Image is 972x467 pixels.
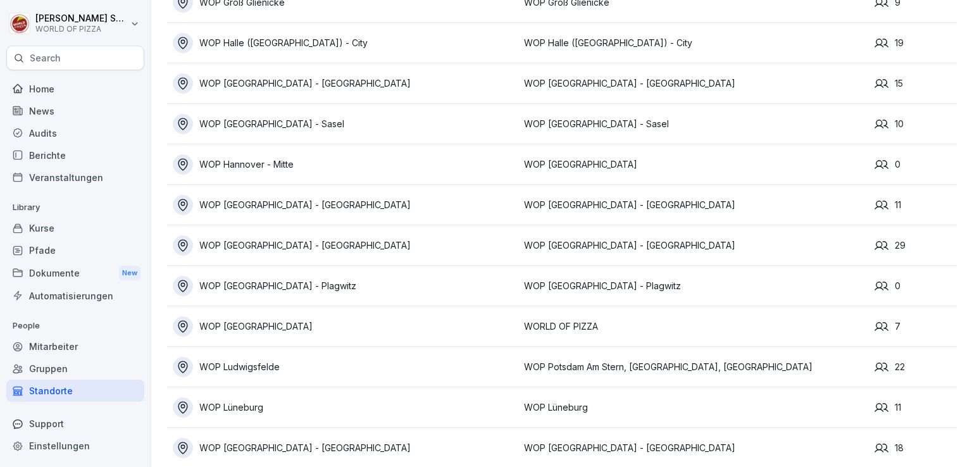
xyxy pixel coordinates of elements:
a: Einstellungen [6,435,144,457]
td: WOP [GEOGRAPHIC_DATA] - Plagwitz [518,266,869,306]
a: Automatisierungen [6,285,144,307]
a: WOP [GEOGRAPHIC_DATA] - [GEOGRAPHIC_DATA] [173,235,518,256]
a: WOP Hannover - Mitte [173,154,518,175]
p: People [6,316,144,336]
a: Audits [6,122,144,144]
a: WOP [GEOGRAPHIC_DATA] - [GEOGRAPHIC_DATA] [173,195,518,215]
div: 22 [875,360,957,374]
a: WOP Halle ([GEOGRAPHIC_DATA]) - City [173,33,518,53]
a: News [6,100,144,122]
td: WOP [GEOGRAPHIC_DATA] - [GEOGRAPHIC_DATA] [518,225,869,266]
a: Standorte [6,380,144,402]
td: WOP Potsdam Am Stern, [GEOGRAPHIC_DATA], [GEOGRAPHIC_DATA] [518,347,869,387]
p: Library [6,197,144,218]
a: WOP Lüneburg [173,397,518,418]
a: Veranstaltungen [6,166,144,189]
a: Mitarbeiter [6,335,144,358]
a: Home [6,78,144,100]
a: Gruppen [6,358,144,380]
div: 10 [875,117,957,131]
div: 11 [875,401,957,414]
div: 18 [875,441,957,455]
td: WOP [GEOGRAPHIC_DATA] - [GEOGRAPHIC_DATA] [518,185,869,225]
td: WORLD OF PIZZA [518,306,869,347]
a: WOP [GEOGRAPHIC_DATA] - [GEOGRAPHIC_DATA] [173,73,518,94]
a: WOP [GEOGRAPHIC_DATA] [173,316,518,337]
div: 15 [875,77,957,90]
a: Kurse [6,217,144,239]
div: 7 [875,320,957,333]
div: Dokumente [6,261,144,285]
p: WORLD OF PIZZA [35,25,128,34]
a: WOP [GEOGRAPHIC_DATA] - Sasel [173,114,518,134]
td: WOP [GEOGRAPHIC_DATA] - Sasel [518,104,869,144]
a: WOP Ludwigsfelde [173,357,518,377]
a: DokumenteNew [6,261,144,285]
div: 11 [875,198,957,212]
div: 0 [875,158,957,171]
div: Support [6,413,144,435]
a: Pfade [6,239,144,261]
p: Search [30,52,61,65]
td: WOP Lüneburg [518,387,869,428]
p: [PERSON_NAME] Seraphim [35,13,128,24]
td: WOP [GEOGRAPHIC_DATA] [518,144,869,185]
a: Berichte [6,144,144,166]
div: 19 [875,36,957,50]
div: 29 [875,239,957,252]
div: 0 [875,279,957,293]
a: WOP [GEOGRAPHIC_DATA] - Plagwitz [173,276,518,296]
div: New [119,266,140,280]
td: WOP Halle ([GEOGRAPHIC_DATA]) - City [518,23,869,63]
a: WOP [GEOGRAPHIC_DATA] - [GEOGRAPHIC_DATA] [173,438,518,458]
td: WOP [GEOGRAPHIC_DATA] - [GEOGRAPHIC_DATA] [518,63,869,104]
